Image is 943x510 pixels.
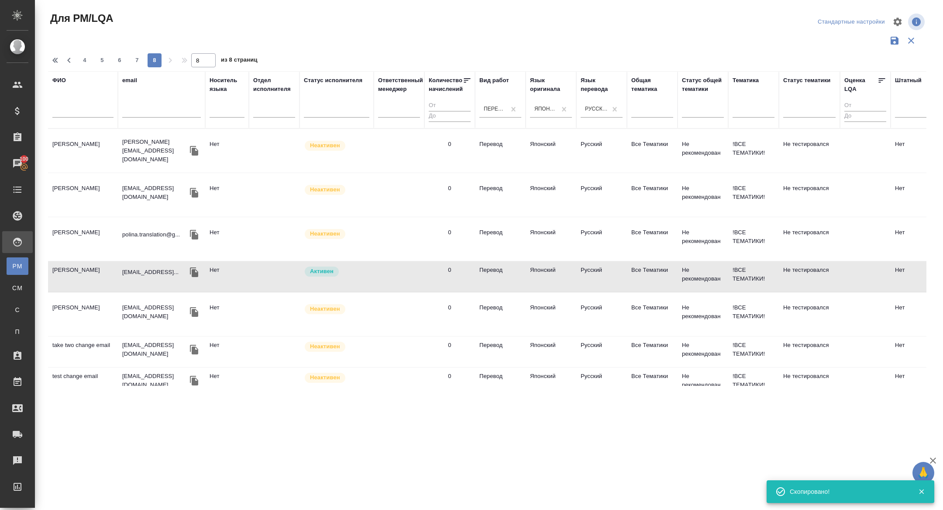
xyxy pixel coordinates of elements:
[52,76,66,85] div: ФИО
[526,337,576,367] td: Японский
[779,224,840,254] td: Не тестировался
[205,135,249,166] td: Нет
[48,11,113,25] span: Для PM/LQA
[844,101,886,111] input: От
[526,180,576,210] td: Японский
[95,56,109,65] span: 5
[631,76,673,94] div: Общая тематика
[779,337,840,367] td: Не тестировался
[526,224,576,254] td: Японский
[11,284,24,292] span: CM
[48,299,118,330] td: [PERSON_NAME]
[678,261,728,292] td: Не рекомендован
[448,341,451,350] div: 0
[210,76,244,94] div: Носитель языка
[475,180,526,210] td: Перевод
[779,261,840,292] td: Не тестировался
[475,135,526,166] td: Перевод
[304,184,369,196] div: Наши пути разошлись: исполнитель с нами не работает
[576,261,627,292] td: Русский
[378,76,423,94] div: Ответственный менеджер
[887,11,908,32] span: Настроить таблицу
[221,55,258,67] span: из 8 страниц
[627,261,678,292] td: Все Тематики
[304,303,369,315] div: Наши пути разошлись: исполнитель с нами не работает
[678,368,728,398] td: Не рекомендован
[310,342,340,351] p: Неактивен
[678,135,728,166] td: Не рекомендован
[816,15,887,29] div: split button
[188,305,201,319] button: Скопировать
[891,224,934,254] td: Нет
[891,135,934,166] td: Нет
[205,261,249,292] td: Нет
[78,56,92,65] span: 4
[576,224,627,254] td: Русский
[678,299,728,330] td: Не рекомендован
[122,372,188,389] p: [EMAIL_ADDRESS][DOMAIN_NAME]
[122,268,179,277] p: [EMAIL_ADDRESS]...
[304,341,369,353] div: Наши пути разошлись: исполнитель с нами не работает
[122,341,188,358] p: [EMAIL_ADDRESS][DOMAIN_NAME]
[448,184,451,193] div: 0
[779,135,840,166] td: Не тестировался
[475,337,526,367] td: Перевод
[895,76,922,85] div: Штатный
[627,224,678,254] td: Все Тематики
[205,180,249,210] td: Нет
[479,76,509,85] div: Вид работ
[130,56,144,65] span: 7
[113,56,127,65] span: 6
[113,53,127,67] button: 6
[448,372,451,381] div: 0
[429,111,471,122] input: До
[95,53,109,67] button: 5
[534,105,557,113] div: Японский
[448,140,451,149] div: 0
[886,32,903,49] button: Сохранить фильтры
[48,224,118,254] td: [PERSON_NAME]
[576,299,627,330] td: Русский
[304,76,362,85] div: Статус исполнителя
[448,266,451,274] div: 0
[310,229,340,238] p: Неактивен
[205,337,249,367] td: Нет
[130,53,144,67] button: 7
[7,257,28,275] a: PM
[11,327,24,336] span: П
[733,76,759,85] div: Тематика
[891,261,934,292] td: Нет
[891,337,934,367] td: Нет
[48,135,118,166] td: [PERSON_NAME]
[7,301,28,319] a: С
[576,180,627,210] td: Русский
[11,305,24,314] span: С
[304,140,369,152] div: Наши пути разошлись: исполнитель с нами не работает
[844,76,878,94] div: Оценка LQA
[908,14,926,30] span: Посмотреть информацию
[728,337,779,367] td: !ВСЕ ТЕМАТИКИ!
[526,299,576,330] td: Японский
[678,180,728,210] td: Не рекомендован
[11,262,24,271] span: PM
[205,299,249,330] td: Нет
[304,266,369,278] div: Рядовой исполнитель: назначай с учетом рейтинга
[728,261,779,292] td: !ВСЕ ТЕМАТИКИ!
[205,224,249,254] td: Нет
[891,368,934,398] td: Нет
[627,135,678,166] td: Все Тематики
[912,462,934,484] button: 🙏
[310,305,340,313] p: Неактивен
[7,279,28,297] a: CM
[585,105,608,113] div: Русский
[912,488,930,496] button: Закрыть
[728,135,779,166] td: !ВСЕ ТЕМАТИКИ!
[310,141,340,150] p: Неактивен
[48,180,118,210] td: [PERSON_NAME]
[448,303,451,312] div: 0
[627,180,678,210] td: Все Тематики
[678,224,728,254] td: Не рекомендован
[48,337,118,367] td: take two change email
[678,337,728,367] td: Не рекомендован
[188,266,201,279] button: Скопировать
